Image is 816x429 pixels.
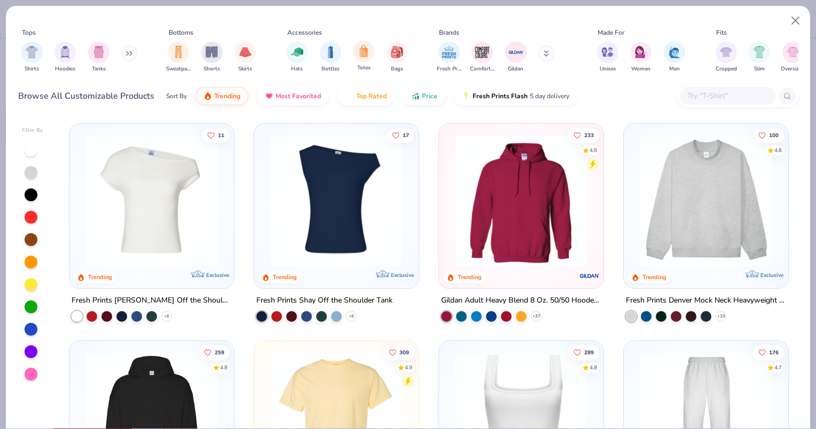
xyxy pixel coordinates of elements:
span: + 6 [349,313,354,320]
div: Gildan Adult Heavy Blend 8 Oz. 50/50 Hooded Sweatshirt [441,294,601,307]
button: Like [199,345,230,360]
span: 176 [769,349,779,355]
img: most_fav.gif [265,92,273,100]
img: trending.gif [203,92,212,100]
div: Fresh Prints [PERSON_NAME] Off the Shoulder Top [72,294,232,307]
div: Tops [22,28,36,37]
span: Exclusive [391,272,414,279]
img: Comfort Colors Image [474,44,490,60]
button: filter button [234,42,256,73]
span: 5 day delivery [530,90,569,102]
button: Like [387,128,414,142]
div: filter for Hoodies [54,42,76,73]
span: Exclusive [760,272,783,279]
img: Tanks Image [93,46,105,58]
img: Hats Image [291,46,303,58]
img: TopRated.gif [346,92,354,100]
div: 4.7 [774,363,782,371]
span: 17 [403,132,409,138]
button: Like [383,345,414,360]
img: a1c94bf0-cbc2-4c5c-96ec-cab3b8502a7f [80,134,223,267]
button: Close [786,11,806,31]
button: filter button [437,42,461,73]
span: + 37 [532,313,540,320]
span: Skirts [238,65,252,73]
img: f5d85501-0dbb-4ee4-b115-c08fa3845d83 [634,134,778,267]
button: filter button [286,42,308,73]
div: filter for Shirts [21,42,43,73]
div: filter for Bottles [320,42,341,73]
button: filter button [54,42,76,73]
span: Sweatpants [166,65,191,73]
span: 100 [769,132,779,138]
span: Oversized [781,65,805,73]
div: 4.8 [590,363,597,371]
span: Price [422,92,437,100]
div: filter for Cropped [716,42,737,73]
button: filter button [597,42,618,73]
div: Filter By [22,126,43,134]
div: filter for Sweatpants [166,42,191,73]
div: 4.9 [405,363,412,371]
img: Slim Image [754,46,765,58]
div: Made For [598,28,624,37]
span: Fresh Prints [437,65,461,73]
span: Tanks [92,65,106,73]
img: Totes Image [358,45,370,57]
div: filter for Skirts [234,42,256,73]
span: Women [631,65,650,73]
div: filter for Men [664,42,685,73]
button: filter button [387,42,408,73]
span: + 6 [164,313,169,320]
img: Hoodies Image [59,46,71,58]
button: filter button [716,42,737,73]
img: Bags Image [391,46,403,58]
img: Men Image [669,46,680,58]
div: filter for Oversized [781,42,805,73]
div: filter for Gildan [505,42,527,73]
button: filter button [749,42,770,73]
div: filter for Totes [353,41,374,72]
span: Bottles [321,65,340,73]
div: filter for Hats [286,42,308,73]
span: Unisex [600,65,616,73]
button: Like [568,345,599,360]
button: filter button [21,42,43,73]
img: Fresh Prints Image [441,44,457,60]
span: 11 [218,132,225,138]
button: filter button [201,42,223,73]
img: Shorts Image [206,46,218,58]
img: Cropped Image [720,46,732,58]
span: Bags [391,65,403,73]
button: Trending [195,87,248,105]
button: filter button [88,42,109,73]
button: filter button [320,42,341,73]
span: Comfort Colors [470,65,495,73]
span: + 10 [717,313,725,320]
div: filter for Shorts [201,42,223,73]
span: 259 [215,349,225,355]
button: filter button [353,42,374,73]
div: Bottoms [169,28,193,37]
span: Totes [357,64,371,72]
span: Hats [291,65,303,73]
div: Brands [439,28,459,37]
span: Most Favorited [276,92,321,100]
div: 4.8 [590,146,597,154]
span: Shirts [25,65,39,73]
span: Men [669,65,680,73]
button: filter button [630,42,652,73]
img: a164e800-7022-4571-a324-30c76f641635 [593,134,736,267]
img: Women Image [635,46,647,58]
span: 309 [399,349,409,355]
span: Cropped [716,65,737,73]
div: Fits [716,28,727,37]
div: filter for Tanks [88,42,109,73]
button: Like [753,345,784,360]
span: Hoodies [55,65,75,73]
div: 4.8 [774,146,782,154]
img: Oversized Image [787,46,799,58]
button: filter button [664,42,685,73]
div: filter for Fresh Prints [437,42,461,73]
img: Sweatpants Image [172,46,184,58]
